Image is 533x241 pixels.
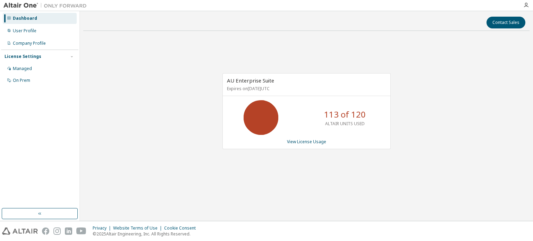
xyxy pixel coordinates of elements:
div: Company Profile [13,41,46,46]
p: © 2025 Altair Engineering, Inc. All Rights Reserved. [93,231,200,237]
img: instagram.svg [53,227,61,235]
div: Dashboard [13,16,37,21]
span: AU Enterprise Suite [227,77,274,84]
img: linkedin.svg [65,227,72,235]
div: On Prem [13,78,30,83]
button: Contact Sales [487,17,525,28]
div: User Profile [13,28,36,34]
img: facebook.svg [42,227,49,235]
div: Website Terms of Use [113,225,164,231]
a: View License Usage [287,139,326,145]
p: Expires on [DATE] UTC [227,86,384,92]
p: ALTAIR UNITS USED [325,121,365,127]
div: Managed [13,66,32,71]
div: License Settings [5,54,41,59]
div: Cookie Consent [164,225,200,231]
img: youtube.svg [76,227,86,235]
p: 113 of 120 [324,109,366,120]
img: Altair One [3,2,90,9]
img: altair_logo.svg [2,227,38,235]
div: Privacy [93,225,113,231]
